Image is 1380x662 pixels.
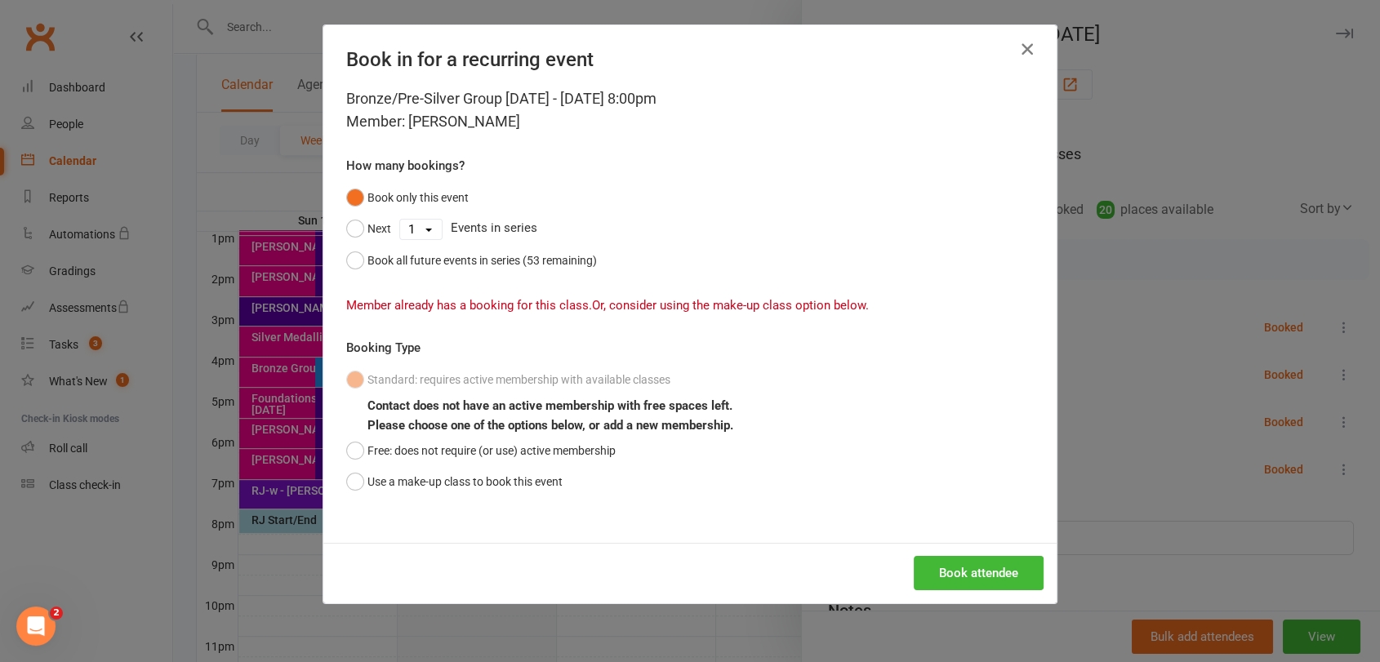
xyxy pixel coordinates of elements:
label: How many bookings? [346,156,465,175]
button: Next [346,213,391,244]
button: Close [1014,36,1040,62]
span: Or, consider using the make-up class option below. [592,298,869,313]
iframe: Intercom live chat [16,606,56,646]
label: Booking Type [346,338,421,358]
button: Free: does not require (or use) active membership [346,435,616,466]
button: Book all future events in series (53 remaining) [346,245,597,276]
div: Bronze/Pre-Silver Group [DATE] - [DATE] 8:00pm Member: [PERSON_NAME] [346,87,1034,133]
h4: Book in for a recurring event [346,48,1034,71]
b: Please choose one of the options below, or add a new membership. [367,418,733,433]
button: Book only this event [346,182,469,213]
b: Contact does not have an active membership with free spaces left. [367,398,732,413]
div: Book all future events in series (53 remaining) [367,251,597,269]
button: Book attendee [914,556,1044,590]
span: Member already has a booking for this class. [346,298,592,313]
div: Events in series [346,213,1034,244]
button: Use a make-up class to book this event [346,466,563,497]
span: 2 [50,606,63,620]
